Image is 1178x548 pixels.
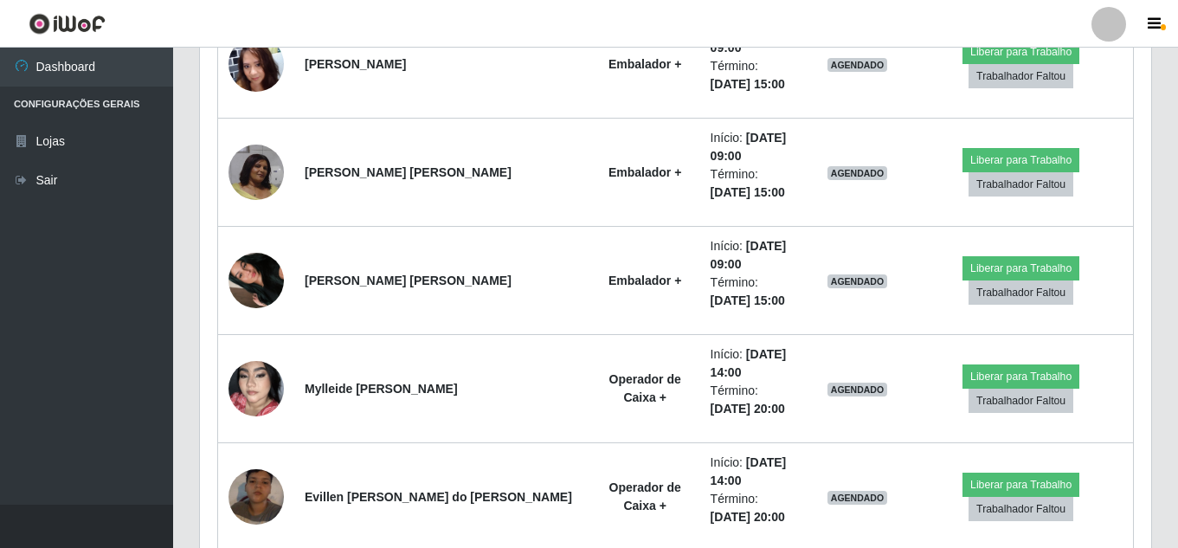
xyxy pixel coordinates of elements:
[711,165,795,202] li: Término:
[305,274,512,287] strong: [PERSON_NAME] [PERSON_NAME]
[305,57,406,71] strong: [PERSON_NAME]
[969,172,1073,197] button: Trabalhador Faltou
[711,490,795,526] li: Término:
[609,480,681,513] strong: Operador de Caixa +
[608,274,681,287] strong: Embalador +
[229,448,284,546] img: 1751338751212.jpeg
[827,274,888,288] span: AGENDADO
[229,2,284,126] img: 1755099981522.jpeg
[608,57,681,71] strong: Embalador +
[229,145,284,200] img: 1755965630381.jpeg
[962,256,1079,280] button: Liberar para Trabalho
[711,402,785,416] time: [DATE] 20:00
[827,166,888,180] span: AGENDADO
[969,389,1073,413] button: Trabalhador Faltou
[711,77,785,91] time: [DATE] 15:00
[711,382,795,418] li: Término:
[305,490,572,504] strong: Evillen [PERSON_NAME] do [PERSON_NAME]
[711,129,795,165] li: Início:
[711,237,795,274] li: Início:
[711,347,787,379] time: [DATE] 14:00
[609,372,681,404] strong: Operador de Caixa +
[711,293,785,307] time: [DATE] 15:00
[29,13,106,35] img: CoreUI Logo
[305,382,458,396] strong: Mylleide [PERSON_NAME]
[969,64,1073,88] button: Trabalhador Faltou
[229,339,284,438] img: 1751397040132.jpeg
[962,364,1079,389] button: Liberar para Trabalho
[827,58,888,72] span: AGENDADO
[711,131,787,163] time: [DATE] 09:00
[305,165,512,179] strong: [PERSON_NAME] [PERSON_NAME]
[711,454,795,490] li: Início:
[711,185,785,199] time: [DATE] 15:00
[229,231,284,330] img: 1756440823795.jpeg
[711,239,787,271] time: [DATE] 09:00
[711,455,787,487] time: [DATE] 14:00
[962,40,1079,64] button: Liberar para Trabalho
[711,345,795,382] li: Início:
[711,57,795,93] li: Término:
[608,165,681,179] strong: Embalador +
[962,473,1079,497] button: Liberar para Trabalho
[827,383,888,396] span: AGENDADO
[711,274,795,310] li: Término:
[969,497,1073,521] button: Trabalhador Faltou
[962,148,1079,172] button: Liberar para Trabalho
[969,280,1073,305] button: Trabalhador Faltou
[711,510,785,524] time: [DATE] 20:00
[827,491,888,505] span: AGENDADO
